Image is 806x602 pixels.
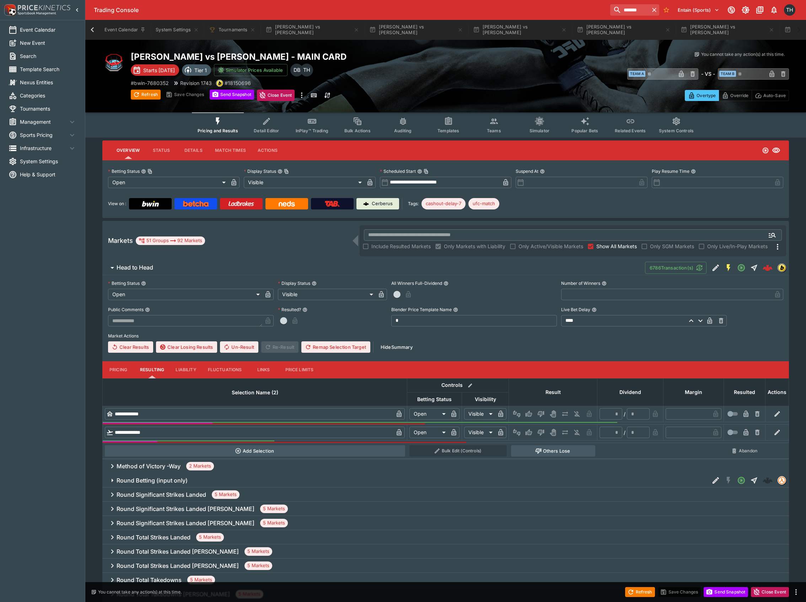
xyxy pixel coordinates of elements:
button: Add Selection [105,445,405,457]
img: Bwin [142,201,159,207]
button: Resulted? [302,307,307,312]
span: Popular Bets [571,128,598,133]
img: logo-cerberus--red.svg [763,263,773,273]
button: HideSummary [376,341,417,353]
svg: Open [737,263,746,272]
svg: Open [737,476,746,485]
button: Not Set [511,408,522,420]
th: Resulted [724,378,765,406]
span: New Event [20,39,76,47]
button: Not Set [511,427,522,438]
span: Search [20,52,76,60]
div: Open [108,177,228,188]
p: All Winners Full-Dividend [391,280,442,286]
button: Display StatusCopy To Clipboard [278,169,283,174]
button: [PERSON_NAME] vs [PERSON_NAME] [365,20,467,40]
div: Trading Console [94,6,607,14]
span: Betting Status [409,395,460,404]
button: [PERSON_NAME] vs [PERSON_NAME] [573,20,675,40]
span: cashout-delay-7 [421,200,466,207]
button: Todd Henderson [782,2,797,18]
p: Display Status [244,168,276,174]
span: ufc-match [468,200,499,207]
button: Display Status [312,281,317,286]
div: 4836822c-80e4-4a67-b5fd-499617d06256 [763,263,773,273]
p: Live Bet Delay [561,307,590,313]
div: Open [108,289,262,300]
h6: Method of Victory -Way [117,463,181,470]
button: Liability [170,361,202,378]
button: Send Snapshot [210,90,254,100]
button: Simulator Prices Available [214,64,288,76]
p: Copy To Clipboard [225,79,251,87]
div: Open [409,408,448,420]
button: Eliminated In Play [571,427,583,438]
span: Only Markets with Liability [444,243,505,250]
h2: Copy To Clipboard [131,51,460,62]
button: Price Limits [280,361,319,378]
button: Head to Head [102,261,645,275]
button: Override [719,90,752,101]
button: Resulting [134,361,170,378]
button: All Winners Full-Dividend [444,281,448,286]
button: Abandon [726,445,763,457]
button: Straight [748,261,761,274]
div: Visible [464,427,495,438]
label: Market Actions [108,331,783,341]
img: Ladbrokes [228,201,254,207]
a: Cerberus [356,198,399,209]
p: Public Comments [108,307,144,313]
img: mma.png [102,51,125,74]
span: Team A [629,71,645,77]
span: 2 Markets [186,463,214,470]
button: Edit Detail [709,261,722,274]
span: 5 Markets [212,491,240,498]
p: Play Resume Time [652,168,689,174]
h6: Round Significant Strikes Landed [117,491,206,499]
p: You cannot take any action(s) at this time. [98,589,182,595]
button: Others Lose [511,445,595,457]
button: SGM Enabled [722,261,735,274]
h6: Round Significant Strikes Landed [PERSON_NAME] [117,505,254,513]
p: Scheduled Start [380,168,416,174]
span: Show All Markets [596,243,637,250]
p: Betting Status [108,168,140,174]
div: Todd Henderson [300,64,313,76]
div: Visible [278,289,376,300]
h6: Round Total Strikes Landed [PERSON_NAME] [117,562,239,570]
span: 5 Markets [187,576,215,584]
button: [PERSON_NAME] vs [PERSON_NAME] [261,20,364,40]
p: Number of Winners [561,280,600,286]
button: Notifications [768,4,780,16]
p: Revision 1743 [180,79,212,87]
div: Visible [464,408,495,420]
span: Re-Result [261,341,299,353]
span: Only Active/Visible Markets [518,243,583,250]
span: Only Live/In-Play Markets [707,243,768,250]
div: Betting Target: cerberus [468,198,499,209]
button: Void [547,408,559,420]
img: Cerberus [363,201,369,207]
span: Templates [437,128,459,133]
h6: Round Betting (input only) [117,477,188,484]
label: View on : [108,198,126,209]
span: System Controls [659,128,694,133]
button: Select Tenant [673,4,724,16]
h6: Round Total Strikes Landed [PERSON_NAME] [117,548,239,555]
th: Dividend [597,378,663,406]
span: Nexus Entities [20,79,76,86]
span: 5 Markets [196,534,224,541]
span: Include Resulted Markets [371,243,431,250]
span: Teams [487,128,501,133]
button: Refresh [625,587,655,597]
button: Links [248,361,280,378]
button: Tournaments [205,20,260,40]
button: Toggle light/dark mode [739,4,752,16]
button: Status [145,142,177,159]
button: Push [559,427,571,438]
button: Remap Selection Target [301,341,370,353]
svg: More [773,243,782,251]
button: Pricing [102,361,134,378]
p: Tier 1 [194,66,207,74]
button: Bulk Edit (Controls) [409,445,507,457]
